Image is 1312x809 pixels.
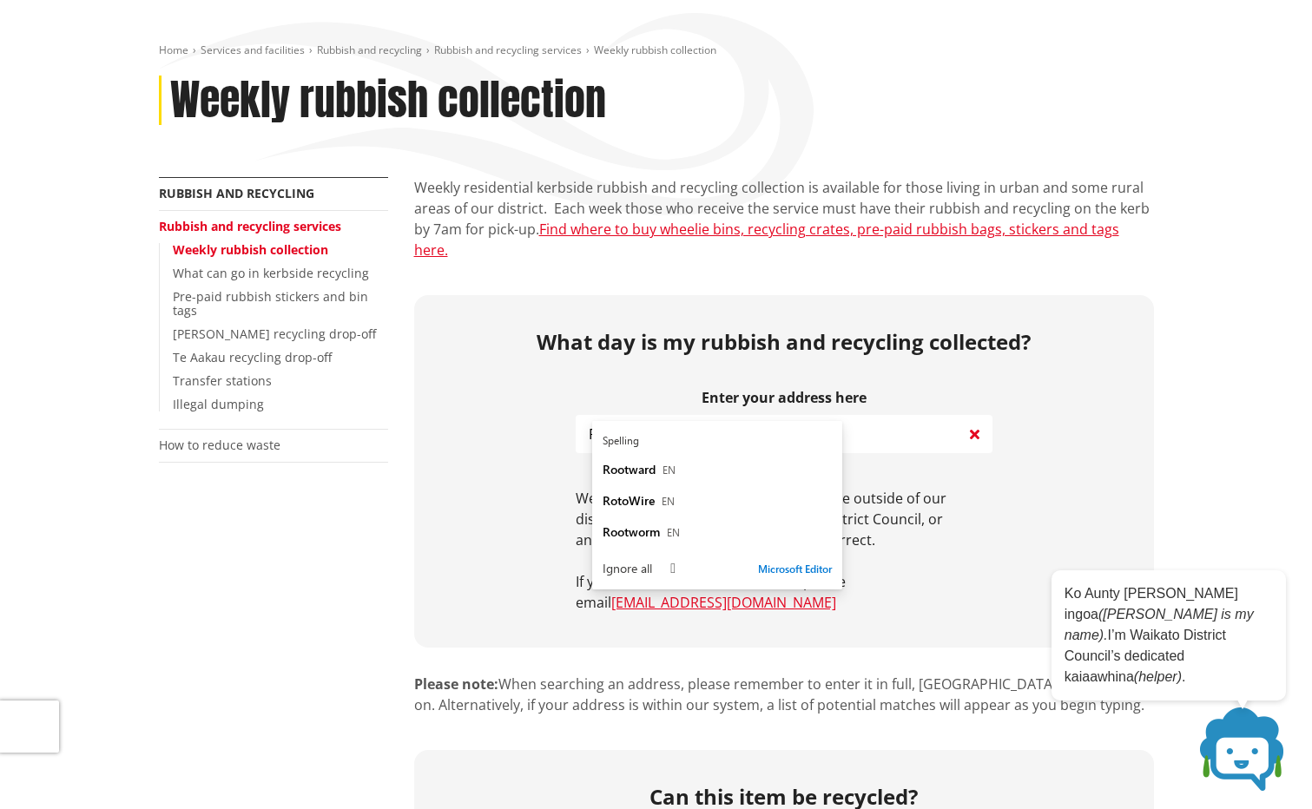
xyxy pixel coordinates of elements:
[201,43,305,57] a: Services and facilities
[576,571,992,613] p: If you believe the data is incorrect, please email
[1065,607,1254,642] em: ([PERSON_NAME] is my name).
[427,330,1141,355] h2: What day is my rubbish and recycling collected?
[1134,669,1182,684] em: (helper)
[159,185,314,201] a: Rubbish and recycling
[159,218,341,234] a: Rubbish and recycling services
[317,43,422,57] a: Rubbish and recycling
[594,43,716,57] span: Weekly rubbish collection
[414,674,498,694] strong: Please note:
[159,43,188,57] a: Home
[159,43,1154,58] nav: breadcrumb
[173,372,272,389] a: Transfer stations
[611,593,836,612] a: [EMAIL_ADDRESS][DOMAIN_NAME]
[173,265,369,281] a: What can go in kerbside recycling
[173,349,332,365] a: Te Aakau recycling drop-off
[414,220,1119,260] a: Find where to buy wheelie bins, recycling crates, pre-paid rubbish bags, stickers and tags here.
[173,288,368,319] a: Pre-paid rubbish stickers and bin tags
[173,241,328,258] a: Weekly rubbish collection
[576,390,992,406] label: Enter your address here
[414,674,1154,715] p: When searching an address, please remember to enter it in full, [GEOGRAPHIC_DATA], vs St and so o...
[173,326,376,342] a: [PERSON_NAME] recycling drop-off
[576,415,992,453] input: e.g. Duke Street NGARUAWAHIA
[1065,583,1273,687] p: Ko Aunty [PERSON_NAME] ingoa I’m Waikato District Council’s dedicated kaiaawhina .
[170,76,606,126] h1: Weekly rubbish collection
[576,488,992,550] p: We can't find your address, you either live outside of our district (Hamilton City Council, Waipa...
[159,437,280,453] a: How to reduce waste
[434,43,582,57] a: Rubbish and recycling services
[414,177,1154,260] p: Weekly residential kerbside rubbish and recycling collection is available for those living in urb...
[173,396,264,412] a: Illegal dumping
